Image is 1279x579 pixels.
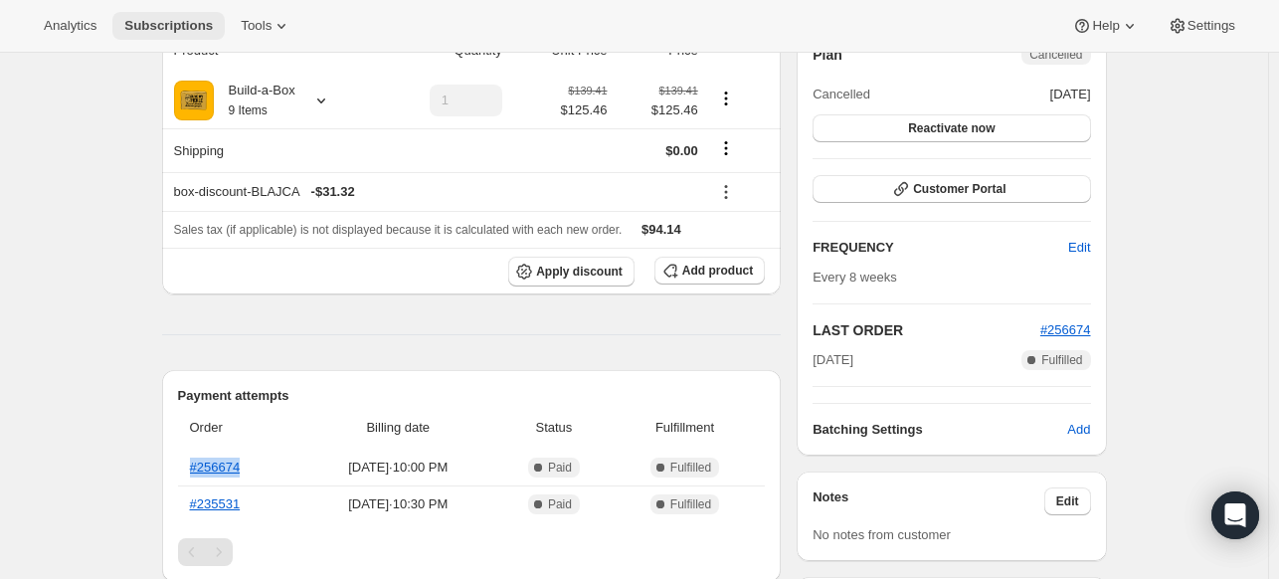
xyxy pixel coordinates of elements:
[813,45,842,65] h2: Plan
[568,85,607,96] small: $139.41
[1029,47,1082,63] span: Cancelled
[44,18,96,34] span: Analytics
[654,257,765,285] button: Add product
[1068,238,1090,258] span: Edit
[190,496,241,511] a: #235531
[1060,12,1151,40] button: Help
[508,257,635,287] button: Apply discount
[174,81,214,120] img: product img
[190,460,241,475] a: #256674
[670,496,711,512] span: Fulfilled
[214,81,295,120] div: Build-a-Box
[1067,420,1090,440] span: Add
[682,263,753,279] span: Add product
[229,103,268,117] small: 9 Items
[548,460,572,476] span: Paid
[1041,352,1082,368] span: Fulfilled
[813,85,870,104] span: Cancelled
[305,494,492,514] span: [DATE] · 10:30 PM
[305,458,492,478] span: [DATE] · 10:00 PM
[124,18,213,34] span: Subscriptions
[112,12,225,40] button: Subscriptions
[813,527,951,542] span: No notes from customer
[813,487,1044,515] h3: Notes
[305,418,492,438] span: Billing date
[503,418,605,438] span: Status
[162,128,378,172] th: Shipping
[813,320,1040,340] h2: LAST ORDER
[617,418,753,438] span: Fulfillment
[813,238,1068,258] h2: FREQUENCY
[813,350,853,370] span: [DATE]
[670,460,711,476] span: Fulfilled
[908,120,995,136] span: Reactivate now
[620,100,698,120] span: $125.46
[710,137,742,159] button: Shipping actions
[536,264,623,280] span: Apply discount
[32,12,108,40] button: Analytics
[1050,85,1091,104] span: [DATE]
[1156,12,1247,40] button: Settings
[229,12,303,40] button: Tools
[813,114,1090,142] button: Reactivate now
[1211,491,1259,539] div: Open Intercom Messenger
[1040,320,1091,340] button: #256674
[561,100,608,120] span: $125.46
[813,175,1090,203] button: Customer Portal
[659,85,698,96] small: $139.41
[1056,493,1079,509] span: Edit
[311,182,355,202] span: - $31.32
[174,223,623,237] span: Sales tax (if applicable) is not displayed because it is calculated with each new order.
[1055,414,1102,446] button: Add
[641,222,681,237] span: $94.14
[178,386,766,406] h2: Payment attempts
[1056,232,1102,264] button: Edit
[178,406,299,450] th: Order
[913,181,1005,197] span: Customer Portal
[1188,18,1235,34] span: Settings
[548,496,572,512] span: Paid
[710,88,742,109] button: Product actions
[1040,322,1091,337] a: #256674
[813,270,897,285] span: Every 8 weeks
[1092,18,1119,34] span: Help
[813,420,1067,440] h6: Batching Settings
[1044,487,1091,515] button: Edit
[178,538,766,566] nav: Pagination
[241,18,272,34] span: Tools
[665,143,698,158] span: $0.00
[174,182,698,202] div: box-discount-BLAJCA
